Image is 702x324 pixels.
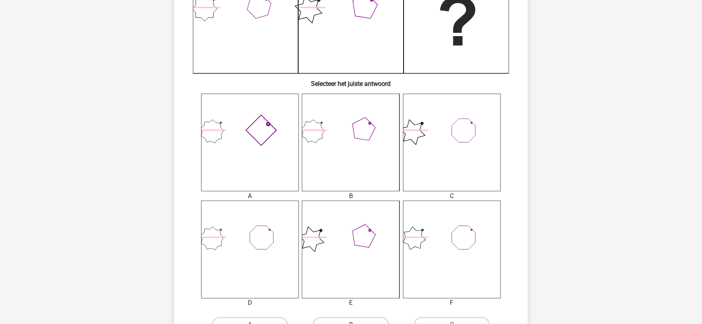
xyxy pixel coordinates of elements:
[397,191,507,201] div: C
[195,299,305,308] div: D
[195,191,305,201] div: A
[296,299,406,308] div: E
[187,74,515,87] h6: Selecteer het juiste antwoord
[397,299,507,308] div: F
[296,191,406,201] div: B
